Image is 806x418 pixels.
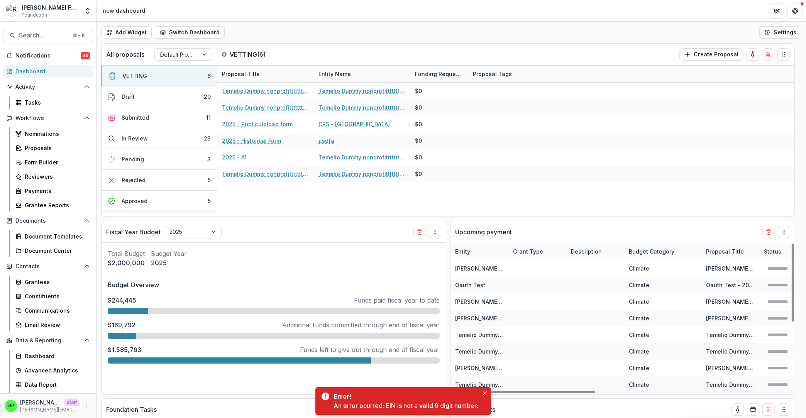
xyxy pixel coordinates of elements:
a: Temelio Dummy nonprofittttttttt a4 sda16s5d [318,87,406,95]
div: [PERSON_NAME] Draft Test - 2024 - Public Upload form [706,264,755,272]
a: Dashboard [3,65,93,78]
p: Budget Year [151,249,187,258]
div: Climate [629,381,649,389]
div: [PERSON_NAME] TEST - 2024 - Public Form Deadline [706,298,755,306]
div: Griffin Perry [7,403,14,408]
div: $0 [415,120,422,128]
div: Proposal Title [701,243,759,260]
div: Climate [629,298,649,306]
p: Additional funds committed through end of fiscal year [282,320,440,330]
a: 2025 - A1 [222,153,247,161]
div: Email Review [25,321,87,329]
div: 6 [207,72,211,80]
div: Advanced Analytics [25,366,87,374]
a: Grantees [12,276,93,288]
a: Tasks [12,96,93,109]
a: Temelio Dummy nonprofittttttttt a4 sda16s5d [455,348,576,355]
div: [PERSON_NAME] Individual - null [706,314,755,322]
div: Approved [122,197,147,205]
button: Draft120 [102,86,217,107]
a: [PERSON_NAME] Draft Test [455,265,527,272]
a: Temelio Dummy nonprofittttttttt a4 sda16s5d [318,103,406,112]
button: Drag [778,226,790,238]
button: Calendar [747,403,759,416]
div: An error ocurred: EIN is not a valid 9 digit number: [334,401,479,410]
div: Entity Name [314,70,356,78]
button: Delete card [762,226,775,238]
button: Notifications39 [3,49,93,62]
a: Document Center [12,244,93,257]
div: Temelio Dummy nonprofit - 2024 - Temelio Test Form [706,331,755,339]
span: Foundation [22,12,47,19]
button: Open entity switcher [82,3,93,19]
div: Communications [25,306,87,315]
nav: breadcrumb [100,5,148,16]
a: Nominations [12,127,93,140]
span: Documents [15,218,81,224]
span: Workflows [15,115,81,122]
div: Reviewers [25,173,87,181]
div: Entity Name [314,66,410,82]
div: Document Templates [25,232,87,240]
p: $169,792 [108,320,135,330]
div: Budget Category [624,247,679,256]
div: Nominations [25,130,87,138]
div: Draft [122,93,135,101]
div: $0 [415,137,422,145]
div: Funding Requested [410,66,468,82]
button: Open Contacts [3,260,93,272]
div: ⌘ + K [71,31,86,40]
div: Proposals [25,144,87,152]
img: Ruthwick Foundation [6,5,19,17]
button: toggle-assigned-to-me [747,48,759,61]
a: Email Review [12,318,93,331]
button: Rejected5 [102,170,217,191]
div: Proposal Title [217,66,314,82]
a: Scenarios [12,393,93,405]
button: In Review23 [102,128,217,149]
div: Climate [629,364,649,372]
a: Temelio Dummy nonprofittttttttt a4 sda16s5d [318,153,406,161]
button: Open Activity [3,81,93,93]
a: Communications [12,304,93,317]
p: Budget Overview [108,280,440,289]
div: Budget Category [624,243,701,260]
div: Temelio Dummy nonprofittttttttt a4 sda16s5d - 2025 - Number question [706,381,755,389]
a: Form Builder [12,156,93,169]
button: Delete card [762,403,775,416]
div: Temelio Dummy nonprofit - 2024 - Temelio Test Form [706,347,755,355]
a: Temelio Dummy nonprofittttttttt a4 sda16s5d - 2025 - A1 [222,87,309,95]
a: Advanced Analytics [12,364,93,377]
div: 3 [207,155,211,163]
div: Climate [629,314,649,322]
button: Open Workflows [3,112,93,124]
p: VETTING ( 6 ) [230,50,288,59]
div: Proposal Title [701,247,748,256]
div: Proposal Tags [468,66,565,82]
p: Staff [64,399,79,406]
a: Payments [12,184,93,197]
p: Funds paid fiscal year to date [354,296,440,305]
div: new dashboard [103,7,145,15]
div: Dashboard [15,67,87,75]
div: $0 [415,87,422,95]
button: Pending3 [102,149,217,170]
p: [PERSON_NAME] [20,398,61,406]
span: Search... [19,32,68,39]
button: Approved5 [102,191,217,212]
div: Climate [629,264,649,272]
div: Climate [629,331,649,339]
button: Delete card [762,48,774,61]
button: Drag [429,226,441,238]
a: CRS - [GEOGRAPHIC_DATA] [318,120,390,128]
span: Notifications [15,52,81,59]
div: Description [566,243,624,260]
div: VETTING [122,72,147,80]
div: $0 [415,103,422,112]
button: Drag [777,48,790,61]
div: [PERSON_NAME] Foundation [22,3,79,12]
div: Rejected [122,176,146,184]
